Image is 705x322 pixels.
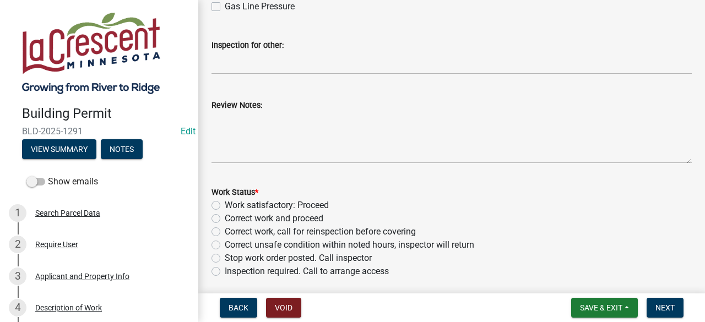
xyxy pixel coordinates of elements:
wm-modal-confirm: Edit Application Number [181,126,196,137]
button: Void [266,298,301,318]
label: Correct work, call for reinspection before covering [225,225,416,238]
wm-modal-confirm: Notes [101,145,143,154]
button: View Summary [22,139,96,159]
div: Search Parcel Data [35,209,100,217]
span: Back [229,303,248,312]
div: Require User [35,241,78,248]
div: 4 [9,299,26,316]
label: Work satisfactory: Proceed [225,199,329,212]
div: 3 [9,268,26,285]
label: Work Status [211,189,258,197]
span: Save & Exit [580,303,622,312]
button: Save & Exit [571,298,638,318]
label: Show emails [26,175,98,188]
label: Inspection required. Call to arrange access [225,265,389,278]
span: Next [655,303,675,312]
span: BLD-2025-1291 [22,126,176,137]
div: 2 [9,236,26,253]
label: Correct work and proceed [225,212,323,225]
label: Inspection for other: [211,42,284,50]
wm-modal-confirm: Summary [22,145,96,154]
h4: Building Permit [22,106,189,122]
button: Notes [101,139,143,159]
div: 1 [9,204,26,222]
div: Applicant and Property Info [35,272,129,280]
button: Next [647,298,684,318]
label: Stop work order posted. Call inspector [225,252,372,265]
img: City of La Crescent, Minnesota [22,12,160,94]
a: Edit [181,126,196,137]
label: Review Notes: [211,102,262,110]
div: Description of Work [35,304,102,312]
label: Correct unsafe condition within noted hours, inspector will return [225,238,474,252]
button: Back [220,298,257,318]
